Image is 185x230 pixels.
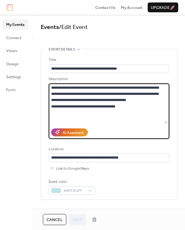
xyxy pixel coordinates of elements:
[64,188,85,194] span: #BFE5E4FF
[2,72,28,82] a: Settings
[6,61,18,67] span: Design
[49,146,168,152] div: Location
[151,5,175,11] span: Upgrade 🚀
[148,2,178,12] button: Upgrade🚀
[95,5,116,11] span: Contact Us
[2,46,28,55] a: Views
[41,22,59,33] a: Events
[2,19,28,29] a: My Events
[59,22,88,33] span: / Edit Event
[6,48,17,54] span: Views
[6,87,16,93] span: Form
[49,76,168,82] div: Description
[56,166,89,172] span: Link to Google Maps
[2,59,28,69] a: Design
[43,214,66,225] button: Cancel
[49,179,94,185] div: Event color
[2,33,28,42] a: Connect
[7,4,13,11] img: logo
[63,130,84,136] div: AI Assistant
[121,4,142,10] a: My Account
[49,207,75,213] span: Date and time
[47,217,63,223] span: Cancel
[49,46,75,53] span: Event details
[51,128,88,136] button: AI Assistant
[121,5,142,11] span: My Account
[6,74,21,80] span: Settings
[6,35,22,41] span: Connect
[2,85,28,95] a: Form
[6,22,24,28] span: My Events
[49,57,168,63] div: Title
[95,4,116,10] a: Contact Us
